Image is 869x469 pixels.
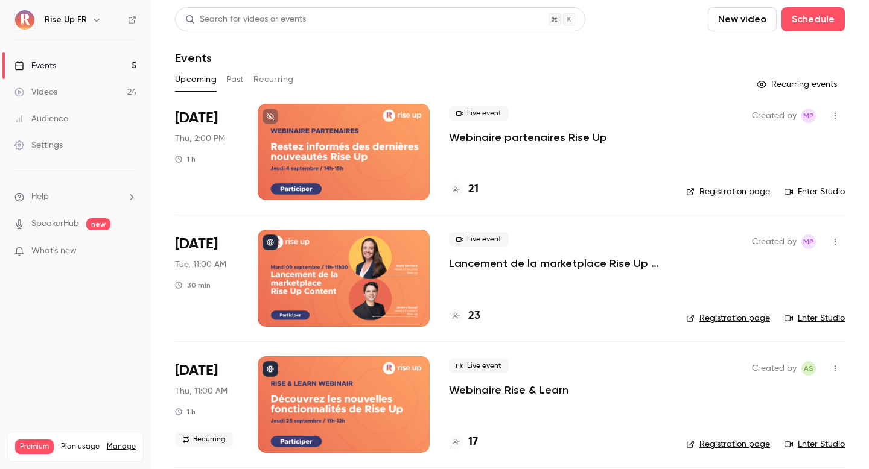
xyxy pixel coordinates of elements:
h1: Events [175,51,212,65]
button: Recurring events [751,75,845,94]
a: Registration page [686,186,770,198]
button: Past [226,70,244,89]
span: Morgane Philbert [801,109,816,123]
div: Settings [14,139,63,151]
div: Sep 25 Thu, 11:00 AM (Europe/Paris) [175,356,238,453]
span: Created by [752,234,797,249]
div: 1 h [175,154,196,164]
button: New video [708,7,777,31]
span: new [86,218,110,230]
div: Sep 4 Thu, 2:00 PM (Europe/Paris) [175,104,238,200]
span: Recurring [175,432,233,447]
div: Audience [14,113,68,125]
a: Enter Studio [785,186,845,198]
div: Sep 9 Tue, 11:00 AM (Europe/Paris) [175,230,238,326]
span: Plan usage [61,442,100,452]
button: Recurring [253,70,294,89]
div: Videos [14,86,57,98]
span: Aliocha Segard [801,361,816,376]
span: Created by [752,361,797,376]
span: Thu, 2:00 PM [175,133,225,145]
a: Lancement de la marketplace Rise Up Content & présentation des Content Playlists [449,256,667,271]
img: Rise Up FR [15,10,34,30]
button: Schedule [781,7,845,31]
span: MP [803,109,814,123]
span: Morgane Philbert [801,234,816,249]
h6: Rise Up FR [45,14,87,26]
a: Enter Studio [785,438,845,450]
h4: 23 [468,308,480,324]
span: Premium [15,439,54,454]
span: Tue, 11:00 AM [175,259,226,271]
a: SpeakerHub [31,218,79,230]
button: Upcoming [175,70,217,89]
div: Events [14,60,56,72]
a: Manage [107,442,136,452]
a: Enter Studio [785,312,845,324]
a: Webinaire Rise & Learn [449,383,568,397]
div: Search for videos or events [185,13,306,26]
a: 23 [449,308,480,324]
h4: 17 [468,434,478,450]
span: Live event [449,232,509,247]
span: What's new [31,245,77,257]
h4: 21 [468,181,479,198]
a: 21 [449,181,479,198]
div: 30 min [175,280,211,290]
a: Webinaire partenaires Rise Up [449,130,607,145]
span: AS [804,361,813,376]
li: help-dropdown-opener [14,190,136,203]
span: Live event [449,106,509,121]
div: 1 h [175,407,196,417]
span: [DATE] [175,361,218,380]
iframe: Noticeable Trigger [122,246,136,257]
span: [DATE] [175,234,218,254]
span: Live event [449,359,509,373]
a: Registration page [686,312,770,324]
span: Help [31,190,49,203]
span: Thu, 11:00 AM [175,385,228,397]
a: Registration page [686,438,770,450]
span: MP [803,234,814,249]
span: [DATE] [175,109,218,128]
span: Created by [752,109,797,123]
a: 17 [449,434,478,450]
